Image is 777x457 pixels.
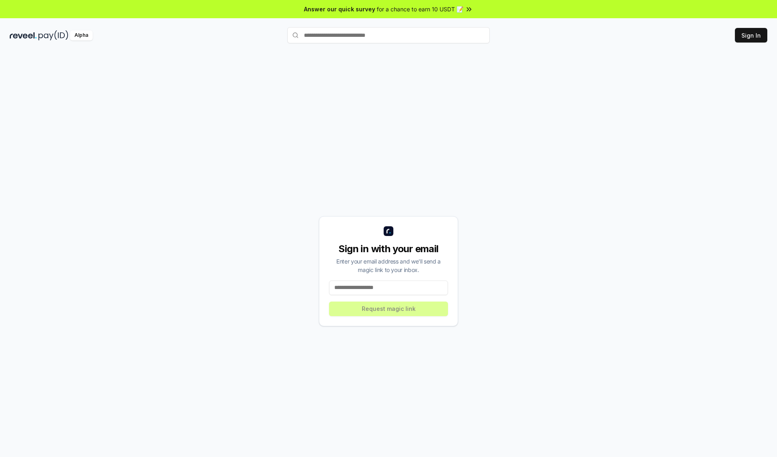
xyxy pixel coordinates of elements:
div: Sign in with your email [329,242,448,255]
span: Answer our quick survey [304,5,375,13]
img: pay_id [38,30,68,40]
div: Alpha [70,30,93,40]
button: Sign In [735,28,767,43]
img: reveel_dark [10,30,37,40]
span: for a chance to earn 10 USDT 📝 [377,5,463,13]
div: Enter your email address and we’ll send a magic link to your inbox. [329,257,448,274]
img: logo_small [384,226,393,236]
